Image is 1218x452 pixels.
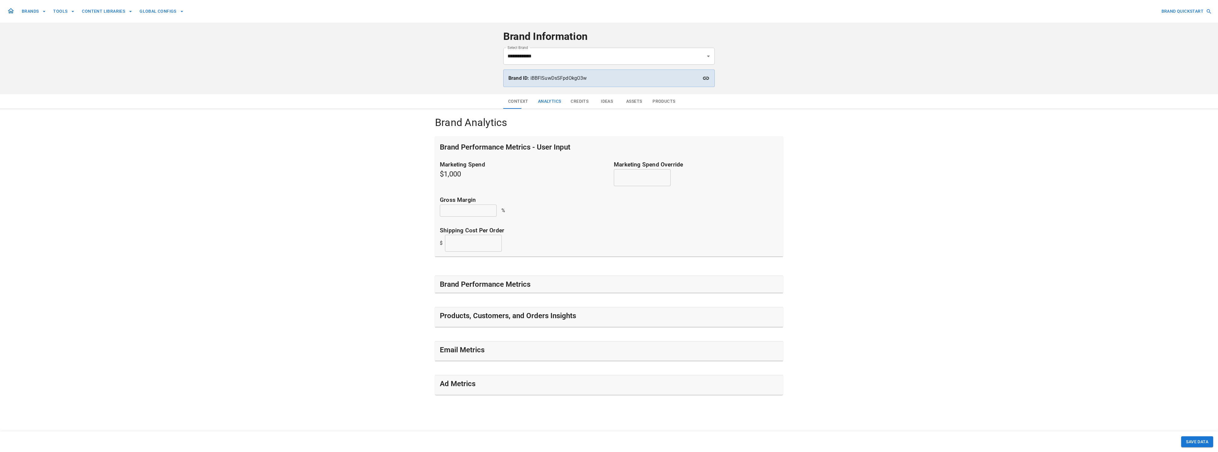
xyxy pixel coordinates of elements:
p: iBBFlSuwDsSFpdOkgO3w [508,75,710,82]
p: % [501,207,505,214]
h4: Brand Analytics [435,116,783,129]
button: SAVE DATA [1181,436,1213,447]
div: Products, Customers, and Orders Insights [435,307,783,327]
button: GLOBAL CONFIGS [137,6,186,17]
div: Ad Metrics [435,375,783,395]
div: Email Metrics [435,341,783,361]
button: Credits [566,94,593,109]
button: BRANDS [19,6,48,17]
label: Select Brand [507,45,528,50]
button: CONTENT LIBRARIES [79,6,135,17]
strong: Brand ID: [508,75,529,81]
h5: Email Metrics [440,345,485,355]
p: Marketing Spend Override [614,160,778,169]
p: $ [440,240,443,247]
h4: Brand Information [503,30,715,43]
button: Open [704,52,713,60]
p: Marketing Spend [440,160,604,169]
button: Ideas [593,94,620,109]
h5: Ad Metrics [440,379,475,389]
h5: Brand Performance Metrics [440,279,530,289]
button: TOOLS [51,6,77,17]
h5: Brand Performance Metrics - User Input [440,142,570,152]
button: Context [503,94,533,109]
button: Analytics [533,94,566,109]
div: Brand Performance Metrics - User Input [435,136,783,158]
button: BRAND QUICKSTART [1159,6,1213,17]
div: Brand Performance Metrics [435,276,783,293]
h5: $1,000 [440,160,604,186]
h5: Products, Customers, and Orders Insights [440,311,576,321]
button: Products [648,94,680,109]
button: Assets [620,94,648,109]
p: Gross margin [440,196,778,205]
p: Shipping cost per order [440,226,778,235]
